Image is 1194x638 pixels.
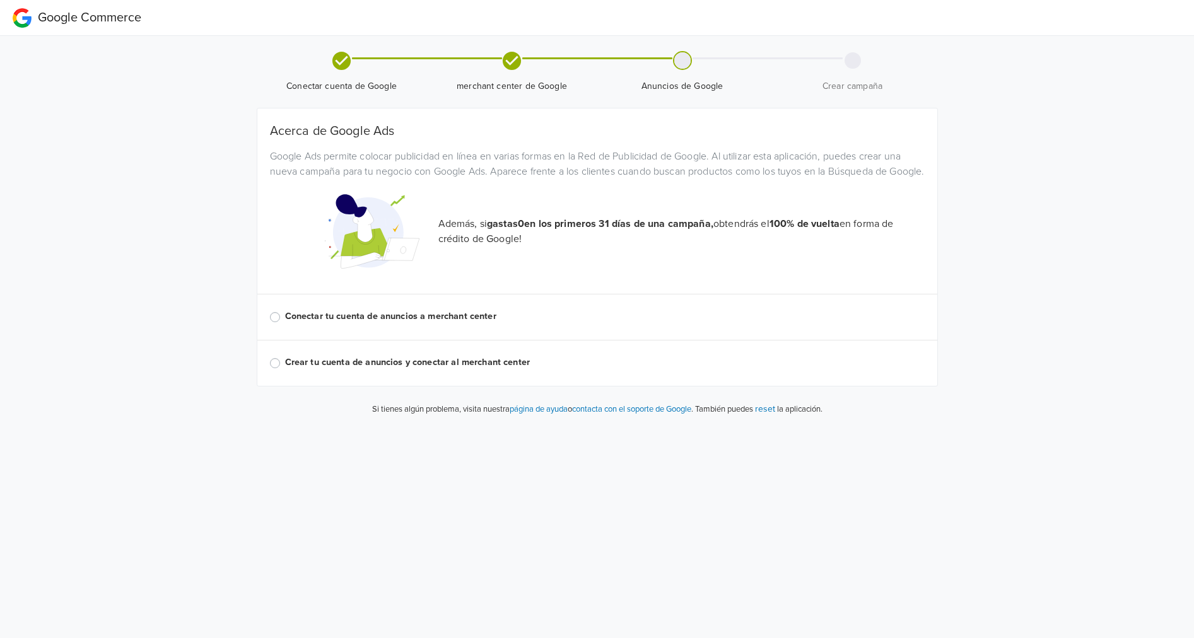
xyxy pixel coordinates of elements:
span: Anuncios de Google [602,80,763,93]
div: Google Ads permite colocar publicidad en línea en varias formas en la Red de Publicidad de Google... [260,149,934,179]
button: reset [755,402,775,416]
span: merchant center de Google [432,80,592,93]
p: Si tienes algún problema, visita nuestra o . [372,403,693,416]
span: Google Commerce [38,10,141,25]
label: Conectar tu cuenta de anuncios a merchant center [285,310,925,323]
span: Crear campaña [773,80,933,93]
img: Google Promotional Codes [325,184,419,279]
span: Conectar cuenta de Google [262,80,422,93]
h5: Acerca de Google Ads [270,124,925,139]
strong: 100% de vuelta [770,217,840,230]
strong: gastas 0 en los primeros 31 días de una campaña, [487,217,713,230]
a: contacta con el soporte de Google [572,404,691,414]
label: Crear tu cuenta de anuncios y conectar al merchant center [285,356,925,369]
p: Además, si obtendrás el en forma de crédito de Google! [438,216,925,246]
a: página de ayuda [510,404,568,414]
p: También puedes la aplicación. [693,402,822,416]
